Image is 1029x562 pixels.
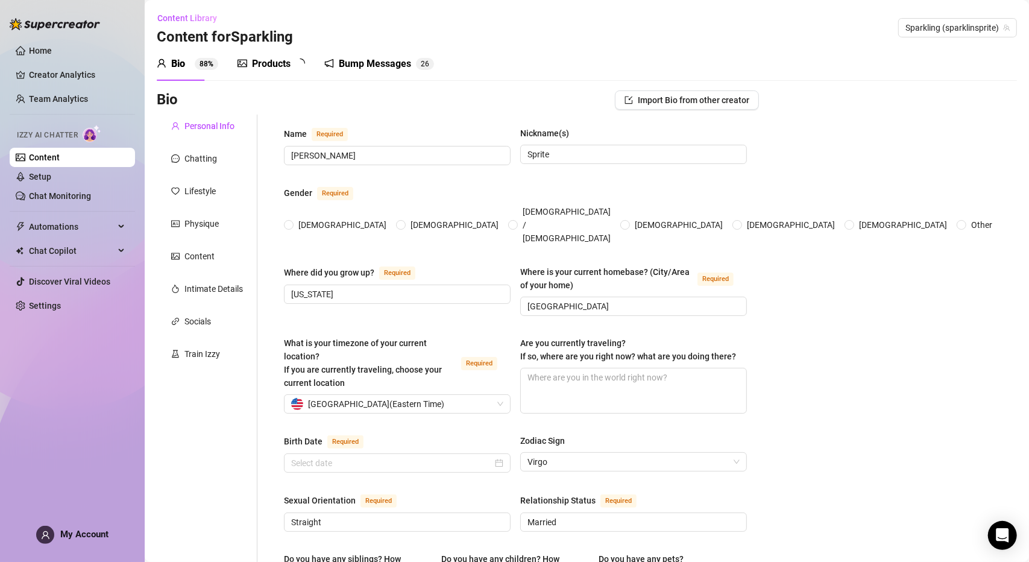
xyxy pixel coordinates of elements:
[520,434,565,447] div: Zodiac Sign
[284,186,367,200] label: Gender
[284,265,429,280] label: Where did you grow up?
[157,13,217,23] span: Content Library
[854,218,952,232] span: [DEMOGRAPHIC_DATA]
[29,94,88,104] a: Team Analytics
[171,219,180,228] span: idcard
[360,494,397,508] span: Required
[184,185,216,198] div: Lifestyle
[171,285,180,293] span: fire
[157,28,293,47] h3: Content for Sparkling
[171,252,180,260] span: picture
[284,435,323,448] div: Birth Date
[638,95,749,105] span: Import Bio from other creator
[29,172,51,182] a: Setup
[520,494,596,507] div: Relationship Status
[520,127,569,140] div: Nickname(s)
[630,218,728,232] span: [DEMOGRAPHIC_DATA]
[291,456,492,470] input: Birth Date
[29,241,115,260] span: Chat Copilot
[252,57,291,71] div: Products
[284,127,307,140] div: Name
[171,57,185,71] div: Bio
[615,90,759,110] button: Import Bio from other creator
[520,493,650,508] label: Relationship Status
[184,119,234,133] div: Personal Info
[520,434,573,447] label: Zodiac Sign
[184,282,243,295] div: Intimate Details
[520,265,747,292] label: Where is your current homebase? (City/Area of your home)
[184,250,215,263] div: Content
[184,315,211,328] div: Socials
[284,127,361,141] label: Name
[425,60,429,68] span: 6
[421,60,425,68] span: 2
[171,350,180,358] span: experiment
[238,58,247,68] span: picture
[171,187,180,195] span: heart
[527,516,737,529] input: Relationship Status
[406,218,503,232] span: [DEMOGRAPHIC_DATA]
[742,218,840,232] span: [DEMOGRAPHIC_DATA]
[29,46,52,55] a: Home
[171,122,180,130] span: user
[339,57,411,71] div: Bump Messages
[171,317,180,326] span: link
[41,531,50,540] span: user
[312,128,348,141] span: Required
[284,494,356,507] div: Sexual Orientation
[284,338,442,388] span: What is your timezone of your current location? If you are currently traveling, choose your curre...
[16,222,25,232] span: thunderbolt
[157,90,178,110] h3: Bio
[184,347,220,361] div: Train Izzy
[284,186,312,200] div: Gender
[324,58,334,68] span: notification
[284,493,410,508] label: Sexual Orientation
[295,58,305,68] span: loading
[317,187,353,200] span: Required
[157,58,166,68] span: user
[16,247,24,255] img: Chat Copilot
[29,217,115,236] span: Automations
[966,218,997,232] span: Other
[416,58,434,70] sup: 26
[184,152,217,165] div: Chatting
[60,529,109,540] span: My Account
[527,300,737,313] input: Where is your current homebase? (City/Area of your home)
[461,357,497,370] span: Required
[625,96,633,104] span: import
[988,521,1017,550] div: Open Intercom Messenger
[29,301,61,311] a: Settings
[520,265,693,292] div: Where is your current homebase? (City/Area of your home)
[184,217,219,230] div: Physique
[10,18,100,30] img: logo-BBDzfeDw.svg
[327,435,363,449] span: Required
[284,434,377,449] label: Birth Date
[29,191,91,201] a: Chat Monitoring
[905,19,1010,37] span: Sparkling (sparklinsprite)
[291,516,501,529] input: Sexual Orientation
[294,218,391,232] span: [DEMOGRAPHIC_DATA]
[157,8,227,28] button: Content Library
[308,395,444,413] span: [GEOGRAPHIC_DATA] ( Eastern Time )
[29,277,110,286] a: Discover Viral Videos
[29,65,125,84] a: Creator Analytics
[17,130,78,141] span: Izzy AI Chatter
[195,58,218,70] sup: 88%
[291,149,501,162] input: Name
[379,267,415,280] span: Required
[284,266,374,279] div: Where did you grow up?
[171,154,180,163] span: message
[600,494,637,508] span: Required
[527,148,737,161] input: Nickname(s)
[291,398,303,410] img: us
[83,125,101,142] img: AI Chatter
[697,273,734,286] span: Required
[527,453,740,471] span: Virgo
[518,205,615,245] span: [DEMOGRAPHIC_DATA] / [DEMOGRAPHIC_DATA]
[520,127,577,140] label: Nickname(s)
[29,153,60,162] a: Content
[520,338,736,361] span: Are you currently traveling? If so, where are you right now? what are you doing there?
[291,288,501,301] input: Where did you grow up?
[1003,24,1010,31] span: team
